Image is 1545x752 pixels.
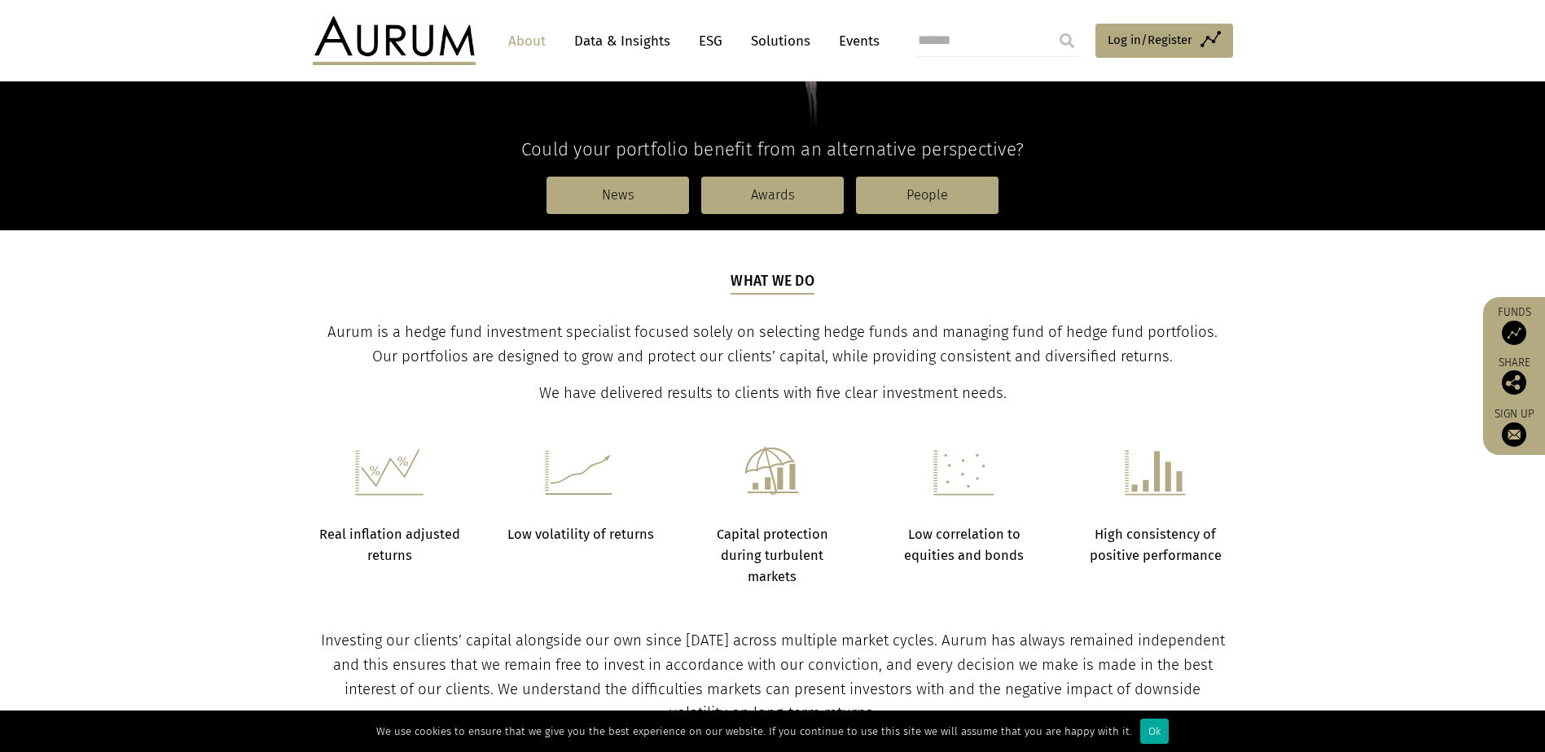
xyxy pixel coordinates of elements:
strong: Low correlation to equities and bonds [904,527,1024,563]
a: Sign up [1491,407,1537,447]
strong: High consistency of positive performance [1090,527,1222,563]
a: About [500,26,554,56]
strong: Real inflation adjusted returns [319,527,460,563]
span: Log in/Register [1108,30,1192,50]
div: Share [1491,357,1537,395]
a: People [856,177,999,214]
span: Investing our clients’ capital alongside our own since [DATE] across multiple market cycles. Auru... [321,632,1225,723]
h4: Could your portfolio benefit from an alternative perspective? [313,138,1233,160]
img: Sign up to our newsletter [1502,422,1526,447]
a: Solutions [743,26,819,56]
a: ESG [691,26,731,56]
a: Log in/Register [1095,24,1233,58]
span: We have delivered results to clients with five clear investment needs. [539,384,1007,402]
a: News [546,177,689,214]
a: Data & Insights [566,26,678,56]
h5: What we do [731,271,814,294]
img: Aurum [313,16,476,65]
input: Submit [1051,24,1083,57]
a: Awards [701,177,844,214]
img: Access Funds [1502,321,1526,345]
a: Funds [1491,305,1537,345]
strong: Capital protection during turbulent markets [717,527,828,585]
strong: Low volatility of returns [507,527,654,542]
img: Share this post [1502,370,1526,395]
div: Ok [1140,719,1169,744]
a: Events [831,26,880,56]
span: Aurum is a hedge fund investment specialist focused solely on selecting hedge funds and managing ... [327,323,1218,365]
